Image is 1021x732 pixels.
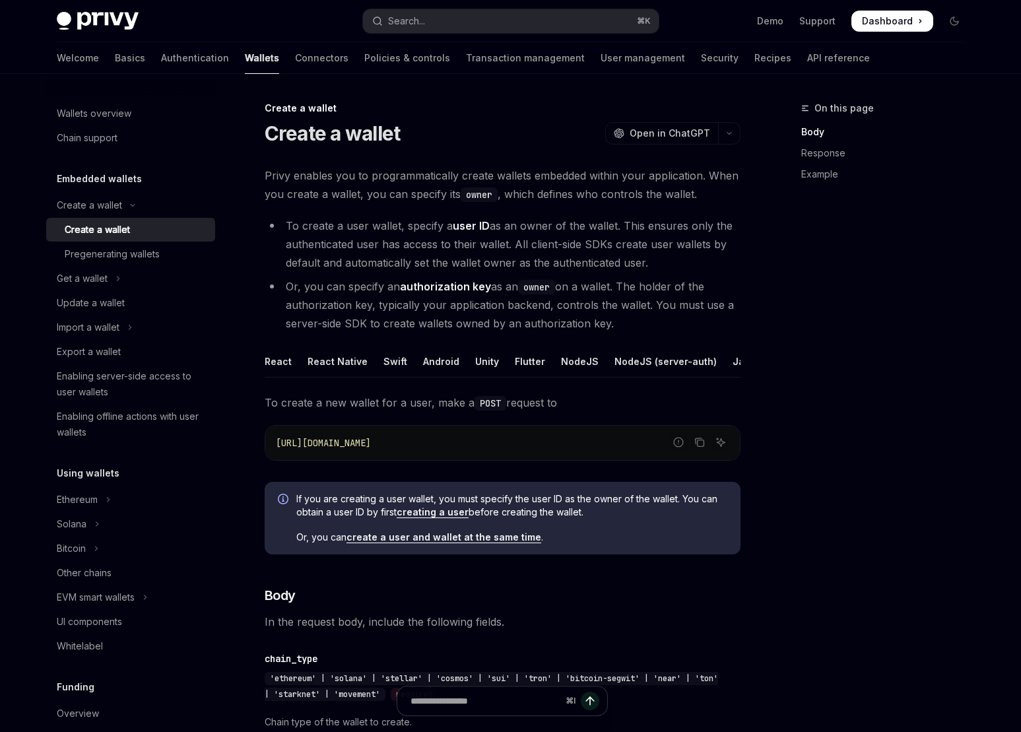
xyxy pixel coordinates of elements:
span: ⌘ K [637,16,651,26]
div: Create a wallet [57,197,122,213]
code: owner [461,187,498,202]
code: POST [475,396,506,411]
div: Create a wallet [65,222,130,238]
span: Open in ChatGPT [630,127,710,140]
img: dark logo [57,12,139,30]
a: Authentication [161,42,229,74]
h5: Funding [57,679,94,695]
div: Overview [57,706,99,721]
a: Wallets overview [46,102,215,125]
a: Enabling server-side access to user wallets [46,364,215,404]
a: Transaction management [466,42,585,74]
button: Toggle Get a wallet section [46,267,215,290]
div: React Native [308,346,368,377]
svg: Info [278,494,291,507]
a: Security [701,42,739,74]
div: Enabling offline actions with user wallets [57,409,207,440]
a: Welcome [57,42,99,74]
div: Search... [388,13,425,29]
div: Get a wallet [57,271,108,286]
div: Ethereum [57,492,98,508]
div: chain_type [265,652,317,665]
a: Whitelabel [46,634,215,658]
li: Or, you can specify an as an on a wallet. The holder of the authorization key, typically your app... [265,277,741,333]
div: Flutter [515,346,545,377]
span: [URL][DOMAIN_NAME] [276,437,371,449]
a: Dashboard [851,11,933,32]
a: Example [801,164,975,185]
span: On this page [814,100,874,116]
span: Dashboard [862,15,913,28]
button: Copy the contents from the code block [691,434,708,451]
div: Bitcoin [57,541,86,556]
span: If you are creating a user wallet, you must specify the user ID as the owner of the wallet. You c... [296,492,727,519]
code: owner [518,280,555,294]
div: Android [423,346,459,377]
div: Whitelabel [57,638,103,654]
div: UI components [57,614,122,630]
a: Demo [757,15,783,28]
span: Or, you can . [296,531,727,544]
a: Support [799,15,836,28]
h5: Using wallets [57,465,119,481]
button: Toggle Bitcoin section [46,537,215,560]
a: Pregenerating wallets [46,242,215,266]
a: API reference [807,42,870,74]
a: Overview [46,702,215,725]
span: In the request body, include the following fields. [265,613,741,631]
div: Enabling server-side access to user wallets [57,368,207,400]
div: Wallets overview [57,106,131,121]
div: EVM smart wallets [57,589,135,605]
button: Toggle dark mode [944,11,965,32]
div: React [265,346,292,377]
a: Body [801,121,975,143]
div: Update a wallet [57,295,125,311]
a: Create a wallet [46,218,215,242]
span: Body [265,586,296,605]
a: Recipes [754,42,791,74]
div: Export a wallet [57,344,121,360]
a: Connectors [295,42,348,74]
a: Basics [115,42,145,74]
strong: user ID [453,219,490,232]
div: Solana [57,516,86,532]
div: Swift [383,346,407,377]
a: User management [601,42,685,74]
a: Enabling offline actions with user wallets [46,405,215,444]
button: Toggle Import a wallet section [46,316,215,339]
div: Unity [475,346,499,377]
a: Chain support [46,126,215,150]
span: Privy enables you to programmatically create wallets embedded within your application. When you c... [265,166,741,203]
button: Open search [363,9,659,33]
button: Report incorrect code [670,434,687,451]
div: Other chains [57,565,112,581]
div: Create a wallet [265,102,741,115]
span: 'ethereum' | 'solana' | 'stellar' | 'cosmos' | 'sui' | 'tron' | 'bitcoin-segwit' | 'near' | 'ton'... [265,673,718,700]
a: create a user and wallet at the same time [346,531,541,543]
input: Ask a question... [411,686,560,715]
button: Send message [581,692,599,710]
a: Export a wallet [46,340,215,364]
h1: Create a wallet [265,121,401,145]
strong: authorization key [400,280,491,293]
a: creating a user [397,506,469,518]
div: NodeJS [561,346,599,377]
button: Toggle Create a wallet section [46,193,215,217]
button: Open in ChatGPT [605,122,718,145]
a: Response [801,143,975,164]
div: Java [733,346,756,377]
button: Ask AI [712,434,729,451]
div: NodeJS (server-auth) [614,346,717,377]
button: Toggle Ethereum section [46,488,215,512]
a: UI components [46,610,215,634]
a: Update a wallet [46,291,215,315]
a: Other chains [46,561,215,585]
h5: Embedded wallets [57,171,142,187]
button: Toggle Solana section [46,512,215,536]
a: Policies & controls [364,42,450,74]
div: Pregenerating wallets [65,246,160,262]
div: Chain support [57,130,117,146]
button: Toggle EVM smart wallets section [46,585,215,609]
a: Wallets [245,42,279,74]
div: Import a wallet [57,319,119,335]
